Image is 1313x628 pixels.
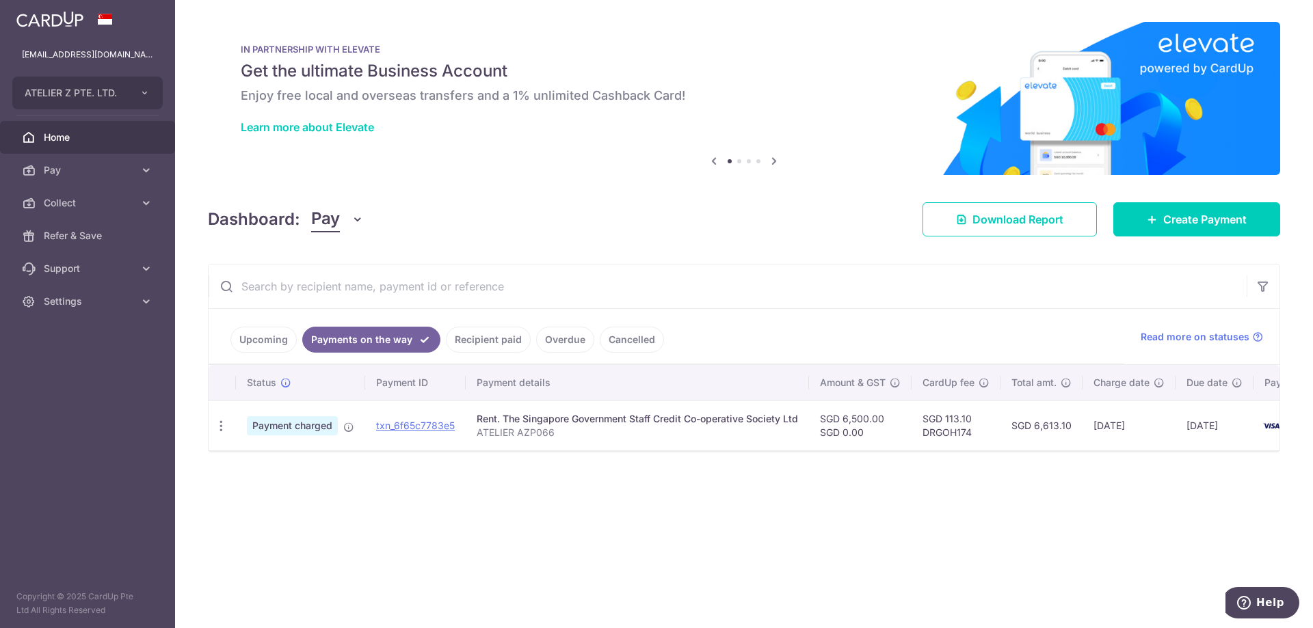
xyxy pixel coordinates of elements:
[477,426,798,439] p: ATELIER AZP066
[1000,400,1083,450] td: SGD 6,613.10
[209,264,1247,308] input: Search by recipient name, payment id or reference
[446,327,531,353] a: Recipient paid
[12,77,163,109] button: ATELIER Z PTE. LTD.
[22,48,153,62] p: [EMAIL_ADDRESS][DOMAIN_NAME]
[820,376,886,390] span: Amount & GST
[311,206,364,232] button: Pay
[1093,376,1150,390] span: Charge date
[230,327,297,353] a: Upcoming
[1258,418,1285,434] img: Bank Card
[1011,376,1057,390] span: Total amt.
[44,131,134,144] span: Home
[477,412,798,426] div: Rent. The Singapore Government Staff Credit Co-operative Society Ltd
[912,400,1000,450] td: SGD 113.10 DRGOH174
[247,416,338,435] span: Payment charged
[923,202,1097,236] a: Download Report
[25,86,126,100] span: ATELIER Z PTE. LTD.
[241,44,1247,55] p: IN PARTNERSHIP WITH ELEVATE
[44,262,134,275] span: Support
[1141,330,1263,344] a: Read more on statuses
[241,60,1247,82] h5: Get the ultimate Business Account
[1176,400,1254,450] td: [DATE]
[16,11,83,27] img: CardUp
[1141,330,1249,344] span: Read more on statuses
[972,211,1063,228] span: Download Report
[923,376,974,390] span: CardUp fee
[208,207,300,232] h4: Dashboard:
[1083,400,1176,450] td: [DATE]
[1225,587,1299,621] iframe: Opens a widget where you can find more information
[241,120,374,134] a: Learn more about Elevate
[208,22,1280,175] img: Renovation banner
[44,229,134,243] span: Refer & Save
[376,420,455,431] a: txn_6f65c7783e5
[365,365,466,400] th: Payment ID
[600,327,664,353] a: Cancelled
[1163,211,1247,228] span: Create Payment
[44,163,134,177] span: Pay
[466,365,809,400] th: Payment details
[44,196,134,210] span: Collect
[809,400,912,450] td: SGD 6,500.00 SGD 0.00
[302,327,440,353] a: Payments on the way
[1186,376,1228,390] span: Due date
[536,327,594,353] a: Overdue
[44,295,134,308] span: Settings
[1113,202,1280,236] a: Create Payment
[241,87,1247,104] h6: Enjoy free local and overseas transfers and a 1% unlimited Cashback Card!
[311,206,340,232] span: Pay
[247,376,276,390] span: Status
